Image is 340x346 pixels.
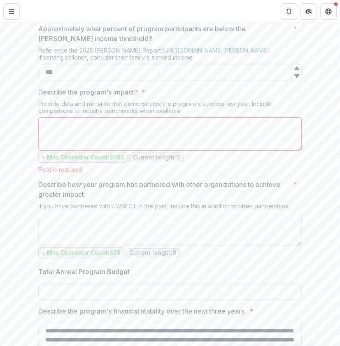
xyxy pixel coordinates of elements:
[38,306,246,316] p: Describe the program's financial stability over the next three years.
[129,249,176,256] p: Current length: 0
[281,3,297,20] button: Notifications
[38,87,138,97] p: Describe the program's impact?
[38,100,302,118] div: Provide data and narrative that demonstrates the program's success last year. Include comparisons...
[162,47,269,54] a: [URL][DOMAIN_NAME][PERSON_NAME]
[47,249,120,256] p: Max Character Count: 850
[320,3,337,20] button: Get Help
[133,154,180,161] p: Current length: 0
[38,166,302,173] div: Field is required
[38,47,302,64] div: Reference the 2025 [PERSON_NAME] Report: If serving children, consider their family's earned income.
[300,3,317,20] button: Partners
[3,3,20,20] button: Toggle Menu
[38,24,290,44] p: Approximately what percent of program participants are below the [PERSON_NAME] income threshold?
[38,180,290,199] p: Describe how your program has partnered with other organizations to achieve greater impact.
[47,154,124,161] p: Max Character Count: 2500
[38,267,130,277] p: Total Annual Program Budget
[38,203,302,213] div: If you have partnered with UWSECT in the past, include this in addition to other partnerships.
